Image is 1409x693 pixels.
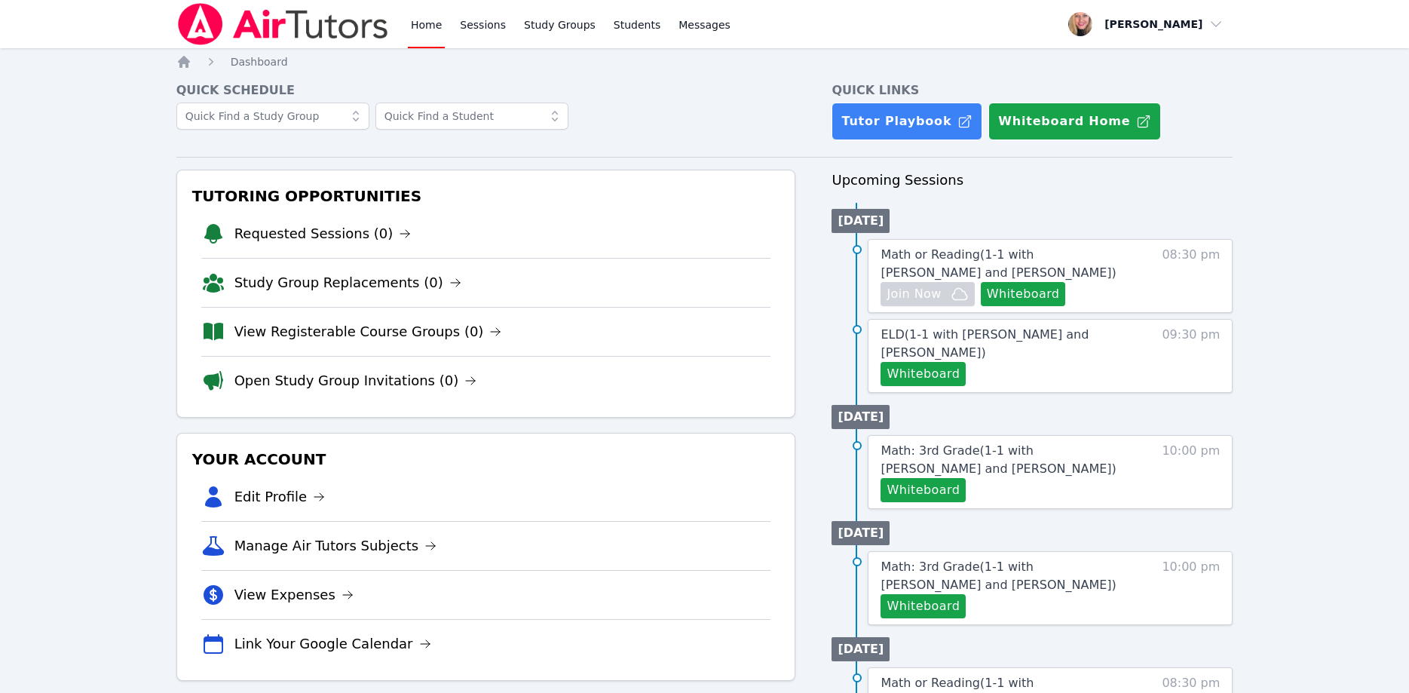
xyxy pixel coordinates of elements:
[881,560,1116,592] span: Math: 3rd Grade ( 1-1 with [PERSON_NAME] and [PERSON_NAME] )
[1162,246,1220,306] span: 08:30 pm
[234,584,354,606] a: View Expenses
[234,223,412,244] a: Requested Sessions (0)
[881,362,966,386] button: Whiteboard
[234,486,326,507] a: Edit Profile
[881,478,966,502] button: Whiteboard
[176,54,1233,69] nav: Breadcrumb
[678,17,731,32] span: Messages
[832,81,1233,100] h4: Quick Links
[832,170,1233,191] h3: Upcoming Sessions
[1162,326,1220,386] span: 09:30 pm
[234,321,502,342] a: View Registerable Course Groups (0)
[234,272,461,293] a: Study Group Replacements (0)
[881,327,1089,360] span: ELD ( 1-1 with [PERSON_NAME] and [PERSON_NAME] )
[887,285,941,303] span: Join Now
[988,103,1161,140] button: Whiteboard Home
[176,81,796,100] h4: Quick Schedule
[234,370,477,391] a: Open Study Group Invitations (0)
[881,326,1135,362] a: ELD(1-1 with [PERSON_NAME] and [PERSON_NAME])
[881,282,974,306] button: Join Now
[176,103,369,130] input: Quick Find a Study Group
[234,535,437,557] a: Manage Air Tutors Subjects
[881,442,1135,478] a: Math: 3rd Grade(1-1 with [PERSON_NAME] and [PERSON_NAME])
[832,103,982,140] a: Tutor Playbook
[881,443,1116,476] span: Math: 3rd Grade ( 1-1 with [PERSON_NAME] and [PERSON_NAME] )
[881,246,1135,282] a: Math or Reading(1-1 with [PERSON_NAME] and [PERSON_NAME])
[234,633,431,655] a: Link Your Google Calendar
[189,182,783,210] h3: Tutoring Opportunities
[231,56,288,68] span: Dashboard
[176,3,390,45] img: Air Tutors
[1162,558,1220,618] span: 10:00 pm
[231,54,288,69] a: Dashboard
[832,209,890,233] li: [DATE]
[832,521,890,545] li: [DATE]
[189,446,783,473] h3: Your Account
[881,594,966,618] button: Whiteboard
[832,637,890,661] li: [DATE]
[981,282,1066,306] button: Whiteboard
[881,558,1135,594] a: Math: 3rd Grade(1-1 with [PERSON_NAME] and [PERSON_NAME])
[832,405,890,429] li: [DATE]
[881,247,1116,280] span: Math or Reading ( 1-1 with [PERSON_NAME] and [PERSON_NAME] )
[1162,442,1220,502] span: 10:00 pm
[375,103,568,130] input: Quick Find a Student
